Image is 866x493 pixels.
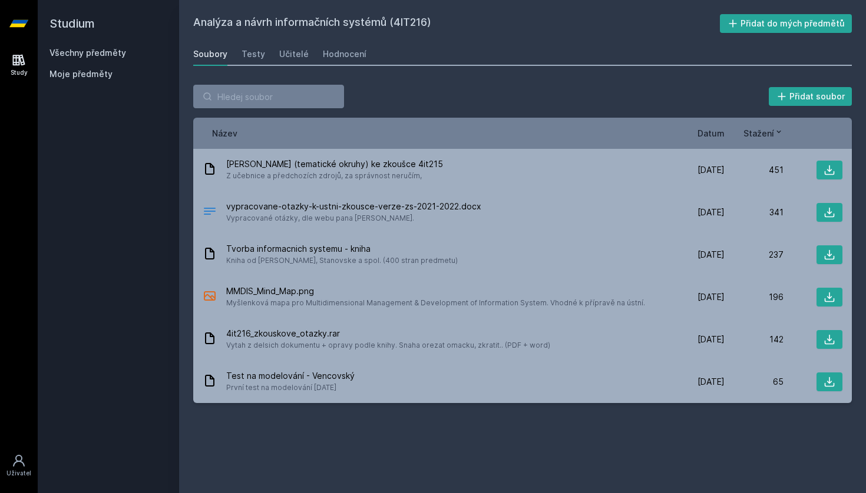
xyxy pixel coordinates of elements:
[226,382,355,394] span: První test na modelování [DATE]
[226,170,443,182] span: Z učebnice a předchozích zdrojů, za správnost neručím,
[49,48,126,58] a: Všechny předměty
[193,85,344,108] input: Hledej soubor
[720,14,852,33] button: Přidat do mých předmětů
[226,201,481,212] span: vypracovane-otazky-k-ustni-zkousce-verze-zs-2021-2022.docx
[323,42,366,66] a: Hodnocení
[226,158,443,170] span: [PERSON_NAME] (tematické okruhy) ke zkoušce 4it215
[6,469,31,478] div: Uživatel
[11,68,28,77] div: Study
[698,127,725,139] button: Datum
[193,48,227,60] div: Soubory
[698,376,725,388] span: [DATE]
[203,289,217,306] div: PNG
[698,206,725,218] span: [DATE]
[242,48,265,60] div: Testy
[49,68,113,80] span: Moje předměty
[323,48,366,60] div: Hodnocení
[769,87,852,106] button: Přidat soubor
[226,243,458,255] span: Tvorba informacnich systemu - kniha
[226,285,645,297] span: MMDIS_Mind_Map.png
[725,249,784,261] div: 237
[725,291,784,303] div: 196
[226,370,355,382] span: Test na modelování - Vencovský
[226,212,481,224] span: Vypracované otázky, dle webu pana [PERSON_NAME].
[725,376,784,388] div: 65
[226,297,645,309] span: Myšlenková mapa pro Multidimensional Management & Development of Information System. Vhodné k pří...
[279,42,309,66] a: Učitelé
[725,206,784,218] div: 341
[226,328,550,339] span: 4it216_zkouskove_otazky.rar
[2,47,35,83] a: Study
[698,291,725,303] span: [DATE]
[2,448,35,484] a: Uživatel
[698,164,725,176] span: [DATE]
[698,334,725,345] span: [DATE]
[203,204,217,221] div: DOCX
[743,127,784,139] button: Stažení
[226,339,550,351] span: Vytah z delsich dokumentu + opravy podle knihy. Snaha orezat omacku, zkratit.. (PDF + word)
[193,14,720,33] h2: Analýza a návrh informačních systémů (4IT216)
[743,127,774,139] span: Stažení
[698,249,725,261] span: [DATE]
[226,255,458,267] span: Kniha od [PERSON_NAME], Stanovske a spol. (400 stran predmetu)
[212,127,237,139] button: Název
[725,164,784,176] div: 451
[193,42,227,66] a: Soubory
[725,334,784,345] div: 142
[242,42,265,66] a: Testy
[279,48,309,60] div: Učitelé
